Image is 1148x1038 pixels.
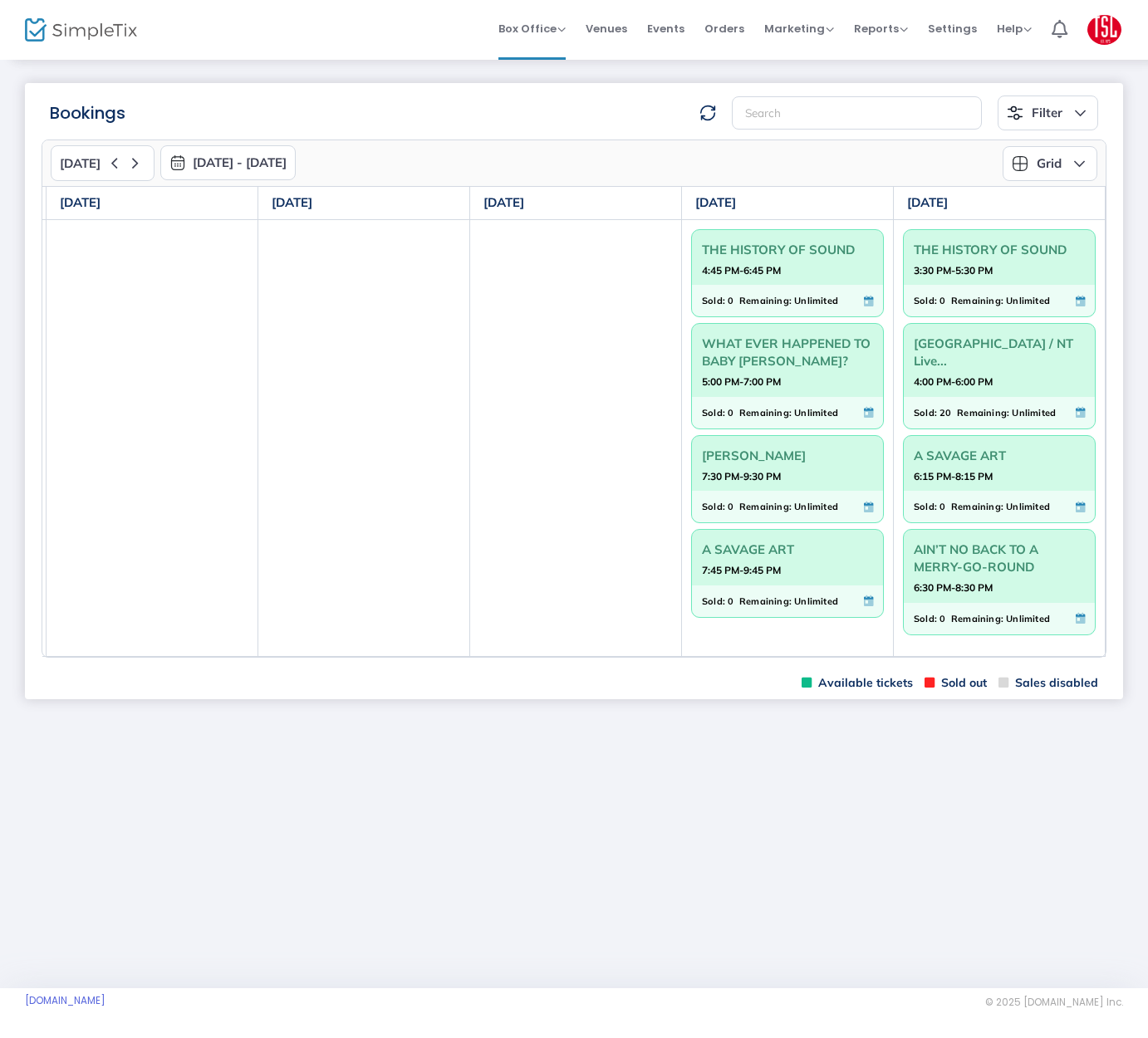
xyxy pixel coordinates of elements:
span: Sold: [914,610,937,628]
span: 0 [939,291,945,310]
img: grid [1012,155,1028,172]
img: monthly [169,154,186,171]
button: [DATE] - [DATE] [160,145,296,180]
span: Unlimited [794,592,838,610]
span: 0 [939,497,945,516]
span: THE HISTORY OF SOUND [702,237,873,262]
span: Sold: [702,497,725,516]
span: Unlimited [1006,610,1050,628]
button: Grid [1003,146,1097,181]
th: [DATE] [258,187,470,220]
strong: 4:45 PM-6:45 PM [702,260,781,281]
span: THE HISTORY OF SOUND [914,237,1085,262]
img: refresh-data [699,105,716,121]
span: 0 [728,497,733,516]
m-panel-title: Bookings [50,100,125,125]
span: Venues [586,7,627,50]
span: Sales disabled [998,675,1098,691]
a: [DOMAIN_NAME] [25,994,105,1007]
strong: 6:15 PM-8:15 PM [914,466,993,487]
span: Remaining: [739,497,792,516]
span: Remaining: [951,291,1003,310]
span: Remaining: [951,497,1003,516]
span: Box Office [498,21,566,37]
th: [DATE] [682,187,894,220]
span: Help [997,21,1032,37]
span: Events [647,7,684,50]
span: Remaining: [739,404,792,422]
span: 0 [939,610,945,628]
span: 0 [728,404,733,422]
span: Available tickets [802,675,913,691]
img: filter [1007,105,1023,121]
span: © 2025 [DOMAIN_NAME] Inc. [985,996,1123,1009]
strong: 4:00 PM-6:00 PM [914,371,993,392]
span: Remaining: [739,592,792,610]
span: Remaining: [951,610,1003,628]
strong: 3:30 PM-5:30 PM [914,260,993,281]
span: Remaining: [739,291,792,310]
strong: 7:45 PM-9:45 PM [702,560,781,580]
span: Marketing [764,21,834,37]
span: [PERSON_NAME] [702,443,873,468]
span: Settings [928,7,977,50]
span: Sold out [925,675,987,691]
span: Sold: [914,497,937,516]
span: Sold: [914,291,937,310]
span: WHAT EVER HAPPENED TO BABY [PERSON_NAME]? [702,330,873,374]
strong: 7:30 PM-9:30 PM [702,466,781,487]
span: Sold: [914,404,937,422]
span: Sold: [702,592,725,610]
th: [DATE] [894,187,1106,220]
span: [GEOGRAPHIC_DATA] / NT Live... [914,330,1085,374]
span: [DATE] [60,156,101,171]
span: A SAVAGE ART [702,536,873,562]
th: [DATE] [470,187,682,220]
span: Remaining: [957,404,1009,422]
button: [DATE] [51,145,155,181]
span: Sold: [702,404,725,422]
span: Reports [854,21,908,37]
span: Unlimited [794,497,838,516]
input: Search [732,96,982,130]
span: Unlimited [794,291,838,310]
th: [DATE] [47,187,258,220]
span: Unlimited [794,404,838,422]
strong: 6:30 PM-8:30 PM [914,577,993,598]
span: 20 [939,404,951,422]
span: 0 [728,592,733,610]
span: AIN’T NO BACK TO A MERRY-GO-ROUND [914,536,1085,580]
span: 0 [728,291,733,310]
span: Unlimited [1012,404,1056,422]
button: Filter [998,95,1098,130]
span: A SAVAGE ART [914,443,1085,468]
span: Unlimited [1006,291,1050,310]
span: Orders [704,7,744,50]
span: Sold: [702,291,725,310]
strong: 5:00 PM-7:00 PM [702,371,781,392]
span: Unlimited [1006,497,1050,516]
